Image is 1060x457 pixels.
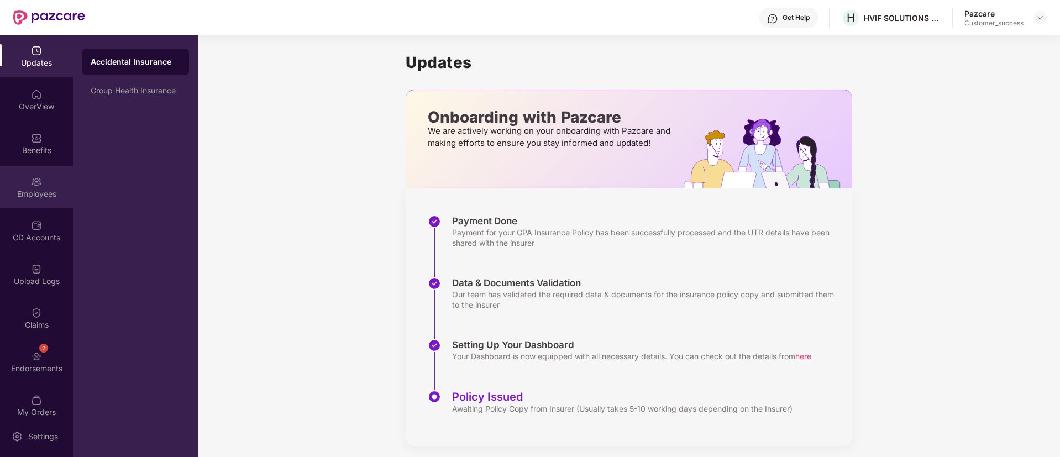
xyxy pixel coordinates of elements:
[452,351,811,361] div: Your Dashboard is now equipped with all necessary details. You can check out the details from
[452,289,841,310] div: Our team has validated the required data & documents for the insurance policy copy and submitted ...
[428,112,674,122] p: Onboarding with Pazcare
[31,220,42,231] img: svg+xml;base64,PHN2ZyBpZD0iQ0RfQWNjb3VudHMiIGRhdGEtbmFtZT0iQ0QgQWNjb3VudHMiIHhtbG5zPSJodHRwOi8vd3...
[428,277,441,290] img: svg+xml;base64,PHN2ZyBpZD0iU3RlcC1Eb25lLTMyeDMyIiB4bWxucz0iaHR0cDovL3d3dy53My5vcmcvMjAwMC9zdmciIH...
[31,89,42,100] img: svg+xml;base64,PHN2ZyBpZD0iSG9tZSIgeG1sbnM9Imh0dHA6Ly93d3cudzMub3JnLzIwMDAvc3ZnIiB3aWR0aD0iMjAiIG...
[684,119,852,188] img: hrOnboarding
[31,176,42,187] img: svg+xml;base64,PHN2ZyBpZD0iRW1wbG95ZWVzIiB4bWxucz0iaHR0cDovL3d3dy53My5vcmcvMjAwMC9zdmciIHdpZHRoPS...
[767,13,778,24] img: svg+xml;base64,PHN2ZyBpZD0iSGVscC0zMngzMiIgeG1sbnM9Imh0dHA6Ly93d3cudzMub3JnLzIwMDAvc3ZnIiB3aWR0aD...
[31,45,42,56] img: svg+xml;base64,PHN2ZyBpZD0iVXBkYXRlZCIgeG1sbnM9Imh0dHA6Ly93d3cudzMub3JnLzIwMDAvc3ZnIiB3aWR0aD0iMj...
[428,339,441,352] img: svg+xml;base64,PHN2ZyBpZD0iU3RlcC1Eb25lLTMyeDMyIiB4bWxucz0iaHR0cDovL3d3dy53My5vcmcvMjAwMC9zdmciIH...
[452,277,841,289] div: Data & Documents Validation
[406,53,852,72] h1: Updates
[795,351,811,361] span: here
[31,264,42,275] img: svg+xml;base64,PHN2ZyBpZD0iVXBsb2FkX0xvZ3MiIGRhdGEtbmFtZT0iVXBsb2FkIExvZ3MiIHhtbG5zPSJodHRwOi8vd3...
[91,56,180,67] div: Accidental Insurance
[39,344,48,353] div: 2
[31,133,42,144] img: svg+xml;base64,PHN2ZyBpZD0iQmVuZWZpdHMiIHhtbG5zPSJodHRwOi8vd3d3LnczLm9yZy8yMDAwL3N2ZyIgd2lkdGg9Ij...
[964,8,1024,19] div: Pazcare
[31,307,42,318] img: svg+xml;base64,PHN2ZyBpZD0iQ2xhaW0iIHhtbG5zPSJodHRwOi8vd3d3LnczLm9yZy8yMDAwL3N2ZyIgd2lkdGg9IjIwIi...
[783,13,810,22] div: Get Help
[428,215,441,228] img: svg+xml;base64,PHN2ZyBpZD0iU3RlcC1Eb25lLTMyeDMyIiB4bWxucz0iaHR0cDovL3d3dy53My5vcmcvMjAwMC9zdmciIH...
[452,390,793,403] div: Policy Issued
[31,351,42,362] img: svg+xml;base64,PHN2ZyBpZD0iRW5kb3JzZW1lbnRzIiB4bWxucz0iaHR0cDovL3d3dy53My5vcmcvMjAwMC9zdmciIHdpZH...
[964,19,1024,28] div: Customer_success
[12,431,23,442] img: svg+xml;base64,PHN2ZyBpZD0iU2V0dGluZy0yMHgyMCIgeG1sbnM9Imh0dHA6Ly93d3cudzMub3JnLzIwMDAvc3ZnIiB3aW...
[428,390,441,403] img: svg+xml;base64,PHN2ZyBpZD0iU3RlcC1BY3RpdmUtMzJ4MzIiIHhtbG5zPSJodHRwOi8vd3d3LnczLm9yZy8yMDAwL3N2Zy...
[864,13,941,23] div: HVIF SOLUTIONS PRIVATE LIMITED
[428,125,674,149] p: We are actively working on your onboarding with Pazcare and making efforts to ensure you stay inf...
[847,11,855,24] span: H
[452,227,841,248] div: Payment for your GPA Insurance Policy has been successfully processed and the UTR details have be...
[1036,13,1045,22] img: svg+xml;base64,PHN2ZyBpZD0iRHJvcGRvd24tMzJ4MzIiIHhtbG5zPSJodHRwOi8vd3d3LnczLm9yZy8yMDAwL3N2ZyIgd2...
[31,395,42,406] img: svg+xml;base64,PHN2ZyBpZD0iTXlfT3JkZXJzIiBkYXRhLW5hbWU9Ik15IE9yZGVycyIgeG1sbnM9Imh0dHA6Ly93d3cudz...
[13,10,85,25] img: New Pazcare Logo
[25,431,61,442] div: Settings
[452,215,841,227] div: Payment Done
[452,339,811,351] div: Setting Up Your Dashboard
[91,86,180,95] div: Group Health Insurance
[452,403,793,414] div: Awaiting Policy Copy from Insurer (Usually takes 5-10 working days depending on the Insurer)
